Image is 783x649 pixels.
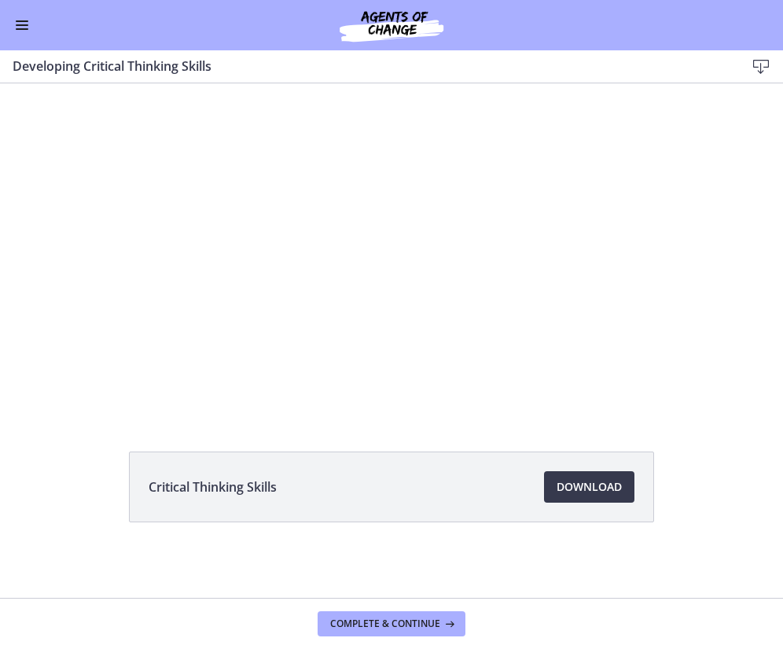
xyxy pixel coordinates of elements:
[557,478,622,496] span: Download
[13,16,31,35] button: Enable menu
[544,471,634,503] a: Download
[149,478,277,496] span: Critical Thinking Skills
[13,57,720,76] h3: Developing Critical Thinking Skills
[297,6,486,44] img: Agents of Change
[330,618,440,630] span: Complete & continue
[318,611,465,636] button: Complete & continue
